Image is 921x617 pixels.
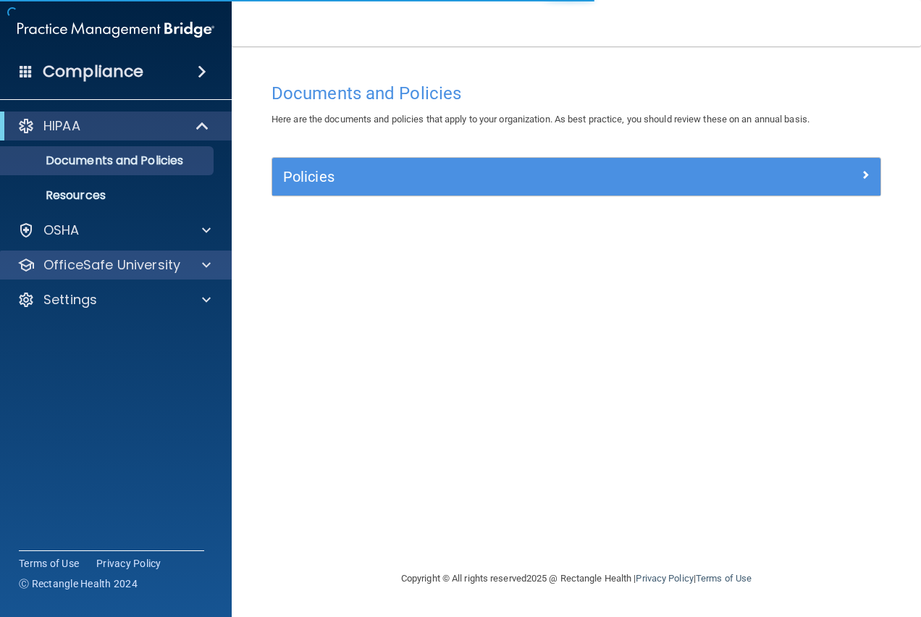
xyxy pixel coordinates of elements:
[17,222,211,239] a: OSHA
[272,114,809,125] span: Here are the documents and policies that apply to your organization. As best practice, you should...
[636,573,693,584] a: Privacy Policy
[43,117,80,135] p: HIPAA
[312,555,841,602] div: Copyright © All rights reserved 2025 @ Rectangle Health | |
[696,573,752,584] a: Terms of Use
[17,117,210,135] a: HIPAA
[19,556,79,571] a: Terms of Use
[9,188,207,203] p: Resources
[272,84,881,103] h4: Documents and Policies
[283,165,870,188] a: Policies
[17,291,211,308] a: Settings
[43,222,80,239] p: OSHA
[283,169,718,185] h5: Policies
[19,576,138,591] span: Ⓒ Rectangle Health 2024
[670,514,904,572] iframe: Drift Widget Chat Controller
[43,256,180,274] p: OfficeSafe University
[96,556,161,571] a: Privacy Policy
[9,154,207,168] p: Documents and Policies
[43,62,143,82] h4: Compliance
[17,256,211,274] a: OfficeSafe University
[43,291,97,308] p: Settings
[17,15,214,44] img: PMB logo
